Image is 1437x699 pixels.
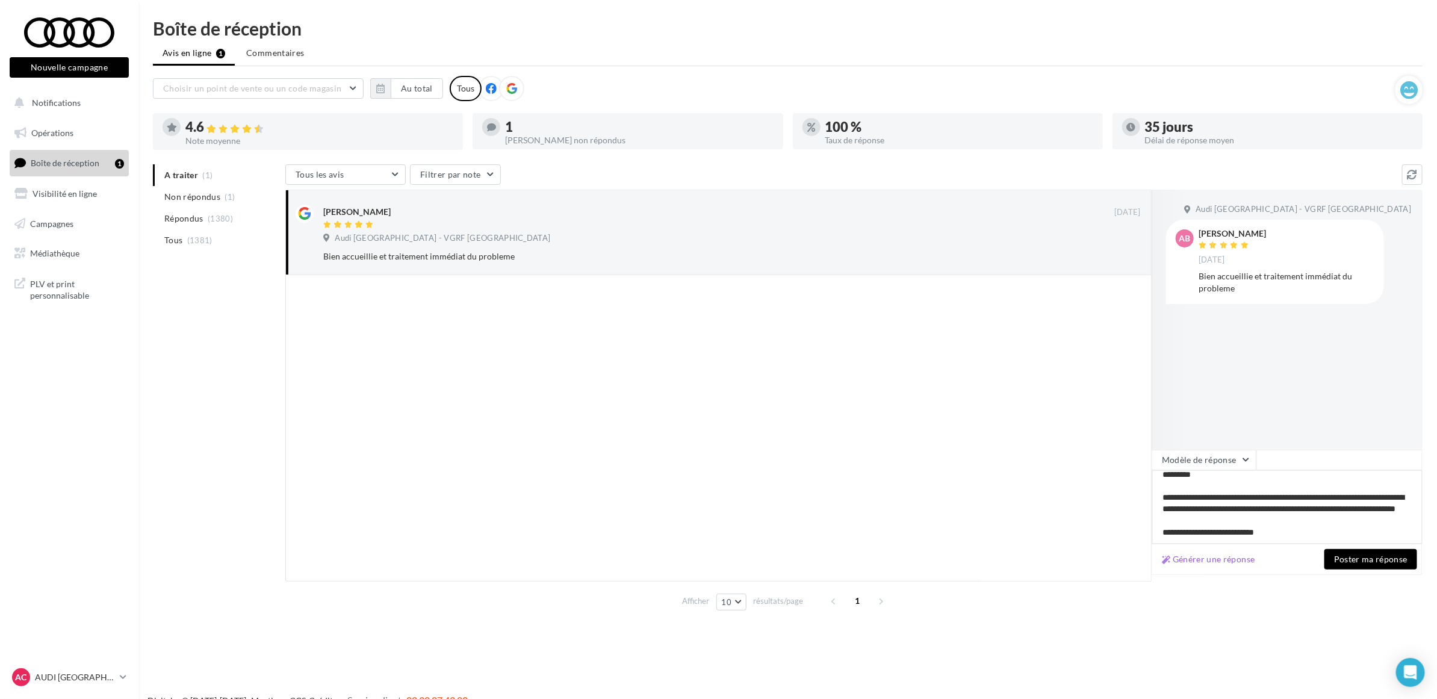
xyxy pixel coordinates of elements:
div: [PERSON_NAME] [323,206,391,218]
a: PLV et print personnalisable [7,271,131,306]
div: Bien accueillie et traitement immédiat du probleme [323,250,1063,263]
div: 100 % [825,120,1093,134]
div: 35 jours [1145,120,1413,134]
div: Bien accueillie et traitement immédiat du probleme [1199,270,1374,294]
span: 1 [848,591,867,610]
span: 10 [722,597,732,607]
div: Tous [450,76,482,101]
span: Tous les avis [296,169,344,179]
span: AB [1179,232,1191,244]
div: 4.6 [185,120,453,134]
button: Tous les avis [285,164,406,185]
button: Modèle de réponse [1152,450,1256,470]
span: Campagnes [30,218,73,228]
button: Générer une réponse [1157,552,1260,567]
span: Non répondus [164,191,220,203]
button: Notifications [7,90,126,116]
a: Médiathèque [7,241,131,266]
div: [PERSON_NAME] [1199,229,1266,238]
button: Filtrer par note [410,164,501,185]
span: (1381) [187,235,213,245]
span: Audi [GEOGRAPHIC_DATA] - VGRF [GEOGRAPHIC_DATA] [335,233,550,244]
div: [PERSON_NAME] non répondus [505,136,773,144]
span: Tous [164,234,182,246]
div: Note moyenne [185,137,453,145]
a: Boîte de réception1 [7,150,131,176]
div: Open Intercom Messenger [1396,658,1425,687]
div: Délai de réponse moyen [1145,136,1413,144]
button: Poster ma réponse [1324,549,1417,570]
span: Répondus [164,213,203,225]
a: Visibilité en ligne [7,181,131,207]
span: Médiathèque [30,248,79,258]
span: PLV et print personnalisable [30,276,124,302]
button: Au total [370,78,443,99]
span: Opérations [31,128,73,138]
button: Choisir un point de vente ou un code magasin [153,78,364,99]
span: Choisir un point de vente ou un code magasin [163,83,341,93]
span: Boîte de réception [31,158,99,168]
span: (1) [225,192,235,202]
div: 1 [505,120,773,134]
span: Audi [GEOGRAPHIC_DATA] - VGRF [GEOGRAPHIC_DATA] [1196,204,1411,215]
a: Opérations [7,120,131,146]
div: Boîte de réception [153,19,1423,37]
div: Taux de réponse [825,136,1093,144]
button: Nouvelle campagne [10,57,129,78]
span: Commentaires [246,47,304,59]
span: AC [16,671,27,683]
a: AC AUDI [GEOGRAPHIC_DATA] [10,666,129,689]
p: AUDI [GEOGRAPHIC_DATA] [35,671,115,683]
button: Au total [391,78,443,99]
button: 10 [716,594,747,610]
span: (1380) [208,214,233,223]
span: [DATE] [1114,207,1141,218]
span: Afficher [683,595,710,607]
a: Campagnes [7,211,131,237]
span: [DATE] [1199,255,1225,266]
div: 1 [115,159,124,169]
span: Notifications [32,98,81,108]
span: Visibilité en ligne [33,188,97,199]
span: résultats/page [753,595,803,607]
